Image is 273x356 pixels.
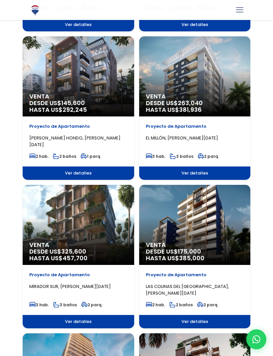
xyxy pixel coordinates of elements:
[146,123,244,130] p: Proyecto de Apartamento
[29,106,128,113] span: HASTA US$
[29,93,128,100] span: Venta
[169,302,193,308] span: 2 baños
[139,36,251,180] a: Venta DESDE US$263,040 HASTA US$381,936 Proyecto de Apartamento EL MILLÓN, [PERSON_NAME][DATE] 3 ...
[170,153,193,159] span: 3 baños
[139,315,251,328] span: Ver detalles
[29,242,128,248] span: Venta
[146,242,244,248] span: Venta
[139,18,251,31] span: Ver detalles
[61,99,85,107] span: 145,600
[23,36,134,180] a: Venta DESDE US$145,600 HASTA US$292,245 Proyecto de Apartamento [PERSON_NAME] HONDO, [PERSON_NAME...
[179,254,204,262] span: 385,000
[178,247,201,256] span: 175,000
[146,106,244,113] span: HASTA US$
[146,153,165,159] span: 3 hab.
[29,272,128,278] p: Proyecto de Apartamento
[29,135,121,148] span: [PERSON_NAME] HONDO, [PERSON_NAME][DATE]
[146,100,244,113] span: DESDE US$
[29,302,49,308] span: 3 hab.
[61,247,86,256] span: 325,600
[146,135,218,141] span: EL MILLÓN, [PERSON_NAME][DATE]
[198,153,219,159] span: 2 parq.
[139,166,251,180] span: Ver detalles
[146,302,165,308] span: 2 hab.
[139,185,251,328] a: Venta DESDE US$175,000 HASTA US$385,000 Proyecto de Apartamento LAS COLINAS DEL [GEOGRAPHIC_DATA]...
[29,123,128,130] p: Proyecto de Apartamento
[29,248,128,262] span: DESDE US$
[146,255,244,262] span: HASTA US$
[146,283,229,296] span: LAS COLINAS DEL [GEOGRAPHIC_DATA], [PERSON_NAME][DATE]
[197,302,218,308] span: 2 parq.
[146,272,244,278] p: Proyecto de Apartamento
[23,315,134,328] span: Ver detalles
[63,105,87,114] span: 292,245
[53,302,77,308] span: 3 baños
[53,153,76,159] span: 2 baños
[234,4,245,16] a: mobile menu
[29,100,128,113] span: DESDE US$
[179,105,202,114] span: 381,936
[23,185,134,328] a: Venta DESDE US$325,600 HASTA US$457,700 Proyecto de Apartamento MIRADOR SUR, [PERSON_NAME][DATE] ...
[29,4,41,16] img: Logo de REMAX
[178,99,203,107] span: 263,040
[29,153,49,159] span: 2 hab.
[29,255,128,262] span: HASTA US$
[63,254,88,262] span: 457,700
[23,166,134,180] span: Ver detalles
[146,248,244,262] span: DESDE US$
[146,93,244,100] span: Venta
[81,153,101,159] span: 1 parq.
[23,18,134,31] span: Ver detalles
[81,302,103,308] span: 2 parq.
[29,283,111,290] span: MIRADOR SUR, [PERSON_NAME][DATE]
